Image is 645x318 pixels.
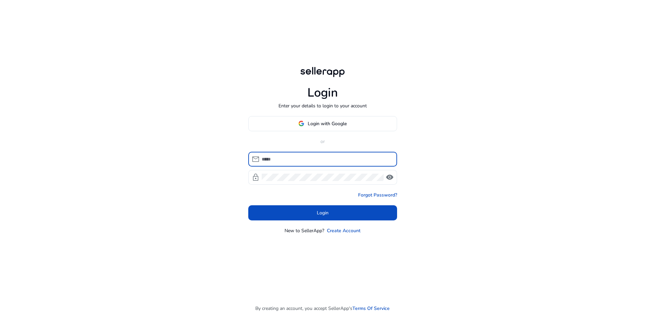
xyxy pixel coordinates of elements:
img: google-logo.svg [298,120,304,127]
a: Create Account [327,227,360,234]
h1: Login [307,85,338,100]
span: Login [317,209,329,216]
a: Terms Of Service [352,305,390,312]
span: Login with Google [308,120,347,127]
p: New to SellerApp? [285,227,324,234]
span: visibility [386,173,394,181]
button: Login [248,205,397,220]
span: lock [252,173,260,181]
button: Login with Google [248,116,397,131]
p: Enter your details to login to your account [278,102,367,109]
span: mail [252,155,260,163]
p: or [248,138,397,145]
a: Forgot Password? [358,191,397,199]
